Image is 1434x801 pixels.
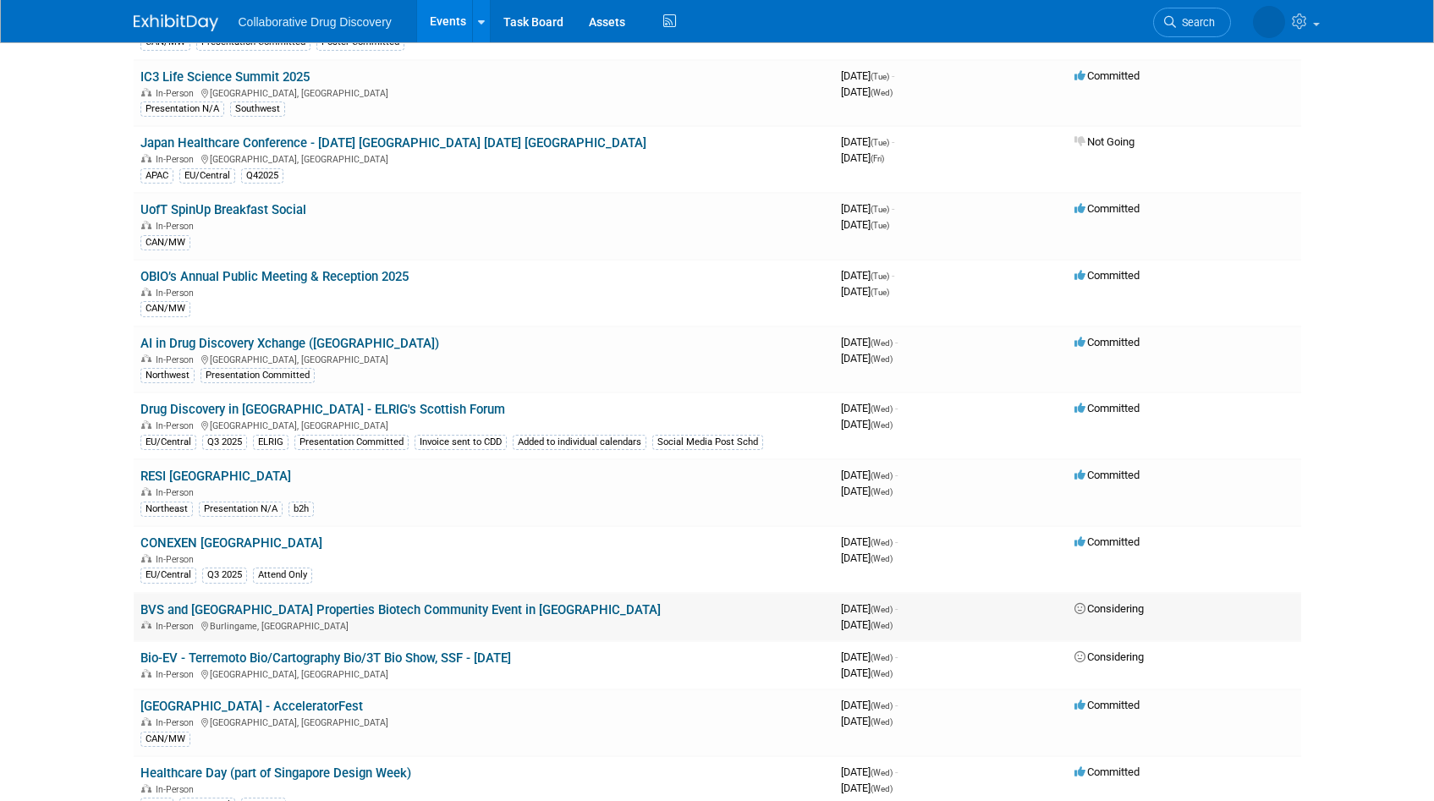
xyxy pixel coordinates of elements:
[895,602,898,615] span: -
[871,554,893,563] span: (Wed)
[871,717,893,727] span: (Wed)
[841,418,893,431] span: [DATE]
[841,336,898,348] span: [DATE]
[230,101,285,117] div: Southwest
[871,605,893,614] span: (Wed)
[895,535,898,548] span: -
[1153,8,1231,37] a: Search
[140,151,827,165] div: [GEOGRAPHIC_DATA], [GEOGRAPHIC_DATA]
[892,135,894,148] span: -
[841,469,898,481] span: [DATE]
[156,784,199,795] span: In-Person
[141,621,151,629] img: In-Person Event
[652,435,763,450] div: Social Media Post Schd
[1074,602,1144,615] span: Considering
[841,551,893,564] span: [DATE]
[895,765,898,778] span: -
[871,221,889,230] span: (Tue)
[841,352,893,365] span: [DATE]
[1074,402,1140,414] span: Committed
[871,768,893,777] span: (Wed)
[1074,69,1140,82] span: Committed
[841,618,893,631] span: [DATE]
[199,502,283,517] div: Presentation N/A
[895,650,898,663] span: -
[156,88,199,99] span: In-Person
[1176,16,1215,29] span: Search
[841,269,894,282] span: [DATE]
[871,404,893,414] span: (Wed)
[141,784,151,793] img: In-Person Event
[140,352,827,365] div: [GEOGRAPHIC_DATA], [GEOGRAPHIC_DATA]
[140,715,827,728] div: [GEOGRAPHIC_DATA], [GEOGRAPHIC_DATA]
[841,782,893,794] span: [DATE]
[140,418,827,431] div: [GEOGRAPHIC_DATA], [GEOGRAPHIC_DATA]
[892,202,894,215] span: -
[841,135,894,148] span: [DATE]
[871,621,893,630] span: (Wed)
[892,69,894,82] span: -
[871,72,889,81] span: (Tue)
[141,354,151,363] img: In-Person Event
[841,602,898,615] span: [DATE]
[253,568,312,583] div: Attend Only
[179,168,235,184] div: EU/Central
[201,368,315,383] div: Presentation Committed
[841,699,898,711] span: [DATE]
[140,85,827,99] div: [GEOGRAPHIC_DATA], [GEOGRAPHIC_DATA]
[841,535,898,548] span: [DATE]
[1074,535,1140,548] span: Committed
[156,487,199,498] span: In-Person
[140,667,827,680] div: [GEOGRAPHIC_DATA], [GEOGRAPHIC_DATA]
[1074,135,1135,148] span: Not Going
[156,669,199,680] span: In-Person
[140,732,190,747] div: CAN/MW
[140,765,411,781] a: Healthcare Day (part of Singapore Design Week)
[871,154,884,163] span: (Fri)
[871,272,889,281] span: (Tue)
[1074,765,1140,778] span: Committed
[141,554,151,562] img: In-Person Event
[140,336,439,351] a: AI in Drug Discovery Xchange ([GEOGRAPHIC_DATA])
[140,168,173,184] div: APAC
[1074,336,1140,348] span: Committed
[841,402,898,414] span: [DATE]
[871,288,889,297] span: (Tue)
[415,435,507,450] div: Invoice sent to CDD
[239,15,392,29] span: Collaborative Drug Discovery
[156,154,199,165] span: In-Person
[140,101,224,117] div: Presentation N/A
[871,653,893,662] span: (Wed)
[871,338,893,348] span: (Wed)
[141,420,151,429] img: In-Person Event
[1074,469,1140,481] span: Committed
[156,554,199,565] span: In-Person
[140,535,322,551] a: CONEXEN [GEOGRAPHIC_DATA]
[156,717,199,728] span: In-Person
[895,336,898,348] span: -
[140,301,190,316] div: CAN/MW
[141,669,151,678] img: In-Person Event
[140,435,196,450] div: EU/Central
[140,235,190,250] div: CAN/MW
[140,368,195,383] div: Northwest
[871,784,893,793] span: (Wed)
[895,699,898,711] span: -
[253,435,288,450] div: ELRIG
[513,435,646,450] div: Added to individual calendars
[140,602,661,617] a: BVS and [GEOGRAPHIC_DATA] Properties Biotech Community Event in [GEOGRAPHIC_DATA]
[140,699,363,714] a: [GEOGRAPHIC_DATA] - AcceleratorFest
[871,669,893,678] span: (Wed)
[140,135,646,151] a: Japan Healthcare Conference - [DATE] [GEOGRAPHIC_DATA] [DATE] [GEOGRAPHIC_DATA]
[134,14,218,31] img: ExhibitDay
[140,202,306,217] a: UofT SpinUp Breakfast Social
[871,88,893,97] span: (Wed)
[156,354,199,365] span: In-Person
[871,701,893,710] span: (Wed)
[141,221,151,229] img: In-Person Event
[140,469,291,484] a: RESI [GEOGRAPHIC_DATA]
[141,717,151,726] img: In-Person Event
[841,715,893,727] span: [DATE]
[871,205,889,214] span: (Tue)
[141,288,151,296] img: In-Person Event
